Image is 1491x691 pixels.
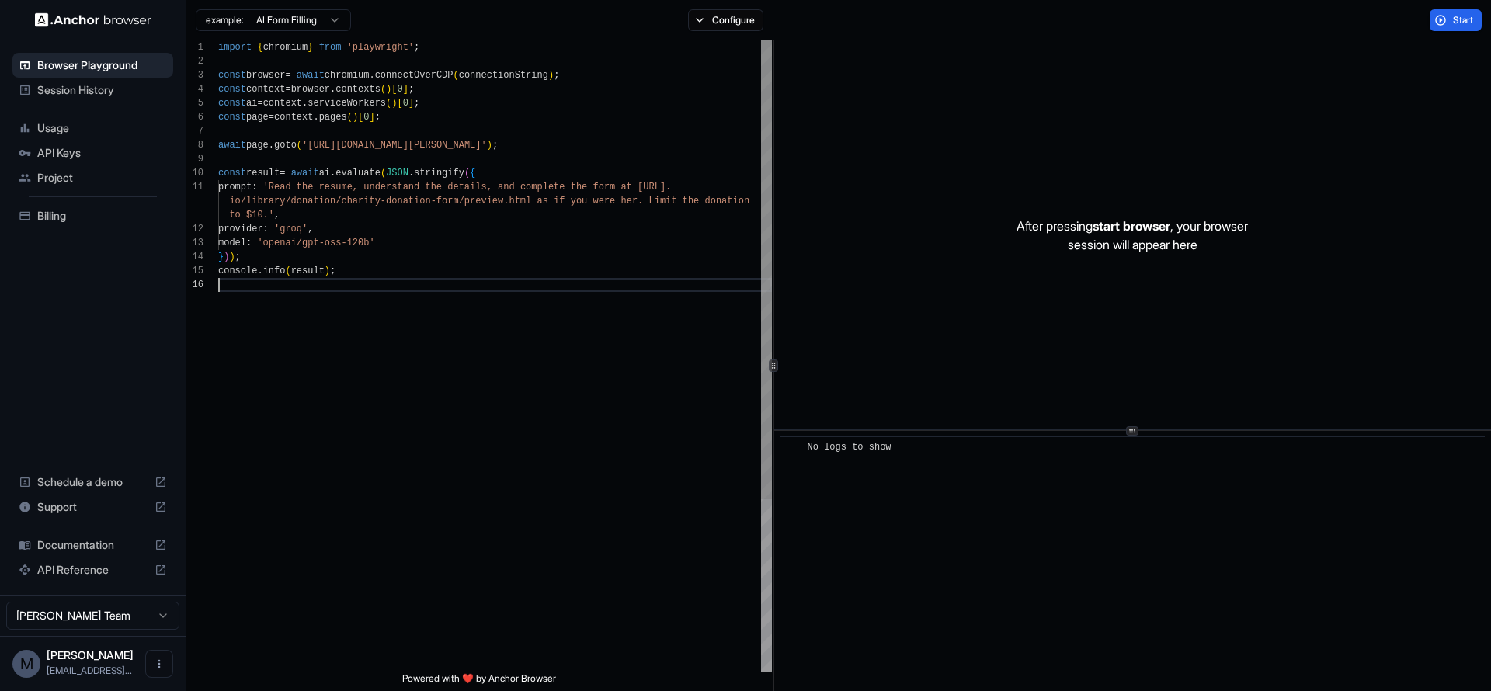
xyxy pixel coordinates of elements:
[274,224,308,234] span: 'groq'
[397,98,402,109] span: [
[403,84,408,95] span: ]
[206,14,244,26] span: example:
[274,210,280,220] span: ,
[186,82,203,96] div: 4
[235,252,241,262] span: ;
[548,70,554,81] span: )
[470,168,475,179] span: {
[386,84,391,95] span: )
[269,140,274,151] span: .
[358,112,363,123] span: [
[325,266,330,276] span: )
[381,84,386,95] span: (
[186,278,203,292] div: 16
[12,116,173,141] div: Usage
[291,84,330,95] span: browser
[1430,9,1482,31] button: Start
[291,168,319,179] span: await
[218,224,263,234] span: provider
[363,112,369,123] span: 0
[263,266,286,276] span: info
[218,42,252,53] span: import
[330,168,335,179] span: .
[1453,14,1475,26] span: Start
[386,168,408,179] span: JSON
[397,84,402,95] span: 0
[330,84,335,95] span: .
[186,124,203,138] div: 7
[218,70,246,81] span: const
[313,112,318,123] span: .
[47,648,134,661] span: Malcolm Green
[335,168,381,179] span: evaluate
[274,140,297,151] span: goto
[297,140,302,151] span: (
[454,70,459,81] span: (
[218,112,246,123] span: const
[218,168,246,179] span: const
[302,140,487,151] span: '[URL][DOMAIN_NAME][PERSON_NAME]'
[263,98,302,109] span: context
[186,138,203,152] div: 8
[246,168,280,179] span: result
[246,238,252,248] span: :
[218,182,252,193] span: prompt
[285,266,290,276] span: (
[37,170,167,186] span: Project
[246,140,269,151] span: page
[308,42,313,53] span: }
[257,238,374,248] span: 'openai/gpt-oss-120b'
[12,53,173,78] div: Browser Playground
[509,196,749,207] span: html as if you were her. Limit the donation
[325,70,370,81] span: chromium
[391,84,397,95] span: [
[297,70,325,81] span: await
[246,112,269,123] span: page
[186,40,203,54] div: 1
[186,152,203,166] div: 9
[37,145,167,161] span: API Keys
[37,499,148,515] span: Support
[291,266,325,276] span: result
[186,54,203,68] div: 2
[257,42,262,53] span: {
[408,98,414,109] span: ]
[319,112,347,123] span: pages
[269,112,274,123] span: =
[280,168,285,179] span: =
[285,84,290,95] span: =
[414,98,419,109] span: ;
[414,168,464,179] span: stringify
[37,208,167,224] span: Billing
[186,166,203,180] div: 10
[186,250,203,264] div: 14
[37,537,148,553] span: Documentation
[218,84,246,95] span: const
[543,182,672,193] span: lete the form at [URL].
[353,112,358,123] span: )
[263,182,543,193] span: 'Read the resume, understand the details, and comp
[35,12,151,27] img: Anchor Logo
[335,84,381,95] span: contexts
[459,70,548,81] span: connectionString
[375,112,381,123] span: ;
[246,70,285,81] span: browser
[788,439,796,455] span: ​
[186,264,203,278] div: 15
[12,165,173,190] div: Project
[229,252,235,262] span: )
[12,650,40,678] div: M
[229,196,509,207] span: io/library/donation/charity-donation-form/preview.
[369,70,374,81] span: .
[218,140,246,151] span: await
[37,120,167,136] span: Usage
[12,533,173,557] div: Documentation
[554,70,559,81] span: ;
[319,42,342,53] span: from
[218,238,246,248] span: model
[257,266,262,276] span: .
[464,168,470,179] span: (
[12,470,173,495] div: Schedule a demo
[12,141,173,165] div: API Keys
[319,168,330,179] span: ai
